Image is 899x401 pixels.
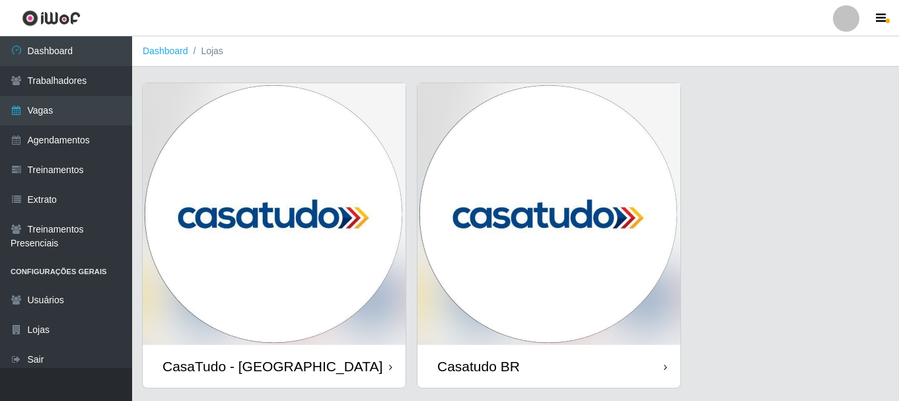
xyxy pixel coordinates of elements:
a: Dashboard [143,46,188,56]
a: Casatudo BR [417,83,680,388]
nav: breadcrumb [132,36,899,67]
img: cardImg [143,83,406,345]
div: Casatudo BR [437,358,520,375]
img: cardImg [417,83,680,345]
a: CasaTudo - [GEOGRAPHIC_DATA] [143,83,406,388]
div: CasaTudo - [GEOGRAPHIC_DATA] [162,358,382,375]
img: CoreUI Logo [22,10,81,26]
li: Lojas [188,44,223,58]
